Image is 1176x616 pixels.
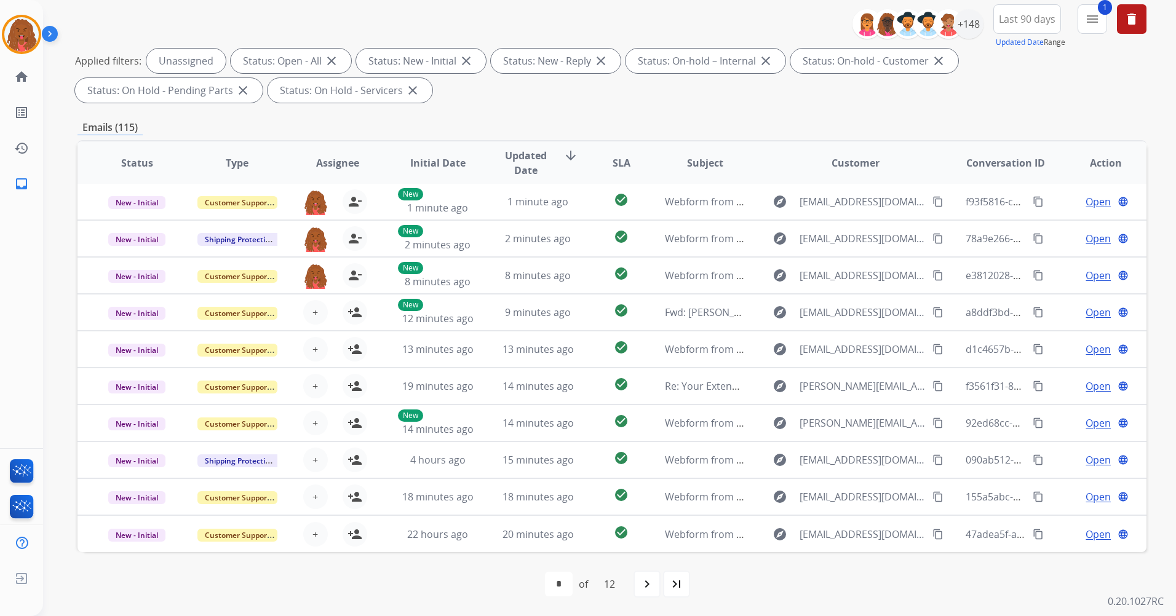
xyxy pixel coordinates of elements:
mat-icon: content_copy [932,491,944,502]
span: New - Initial [108,307,165,320]
span: [EMAIL_ADDRESS][DOMAIN_NAME] [800,489,926,504]
span: Webform from [EMAIL_ADDRESS][DOMAIN_NAME] on [DATE] [665,527,944,541]
span: New - Initial [108,417,165,430]
mat-icon: close [236,83,250,98]
span: [EMAIL_ADDRESS][DOMAIN_NAME] [800,231,926,246]
mat-icon: language [1118,454,1129,465]
span: f3561f31-8bfd-4579-a437-f67a60a37e06 [966,379,1146,393]
span: + [312,342,318,357]
mat-icon: language [1118,417,1129,428]
span: New - Initial [108,491,165,504]
span: a8ddf3bd-51fc-41bc-8ff9-fe0a9d0dfdcc [966,306,1143,319]
mat-icon: explore [773,342,787,357]
span: + [312,379,318,393]
mat-icon: explore [773,379,787,393]
span: Open [1086,231,1111,246]
button: + [303,522,328,547]
mat-icon: explore [773,489,787,504]
span: Customer [832,156,880,170]
mat-icon: content_copy [1033,344,1044,355]
button: + [303,337,328,361]
span: 78a9e266-2979-434d-ab63-3d58dba81410 [966,232,1158,245]
span: [EMAIL_ADDRESS][DOMAIN_NAME] [800,342,926,357]
span: + [312,452,318,467]
p: Emails (115) [77,120,143,135]
img: agent-avatar [303,263,328,289]
div: Status: On-hold - Customer [790,49,958,73]
mat-icon: check_circle [614,303,629,318]
mat-icon: content_copy [1033,417,1044,428]
mat-icon: content_copy [1033,307,1044,318]
p: New [398,262,423,274]
button: Last 90 days [993,4,1061,34]
mat-icon: content_copy [932,454,944,465]
span: 4 hours ago [410,453,466,467]
p: Applied filters: [75,53,141,68]
span: f93f5816-ca25-4926-9b25-f8d26b8a1257 [966,195,1149,208]
div: Status: New - Initial [356,49,486,73]
mat-icon: person_add [348,452,362,467]
span: Open [1086,452,1111,467]
span: Assignee [316,156,359,170]
mat-icon: explore [773,527,787,542]
span: Customer Support [197,196,277,209]
mat-icon: person_add [348,342,362,357]
button: 1 [1078,4,1107,34]
mat-icon: home [14,69,29,84]
mat-icon: content_copy [1033,270,1044,281]
span: Open [1086,489,1111,504]
span: New - Initial [108,196,165,209]
mat-icon: close [931,53,946,68]
span: Customer Support [197,529,277,542]
span: 18 minutes ago [503,490,574,503]
mat-icon: person_add [348,305,362,320]
span: Webform from [EMAIL_ADDRESS][DOMAIN_NAME] on [DATE] [665,453,944,467]
span: Open [1086,527,1111,542]
span: Webform from [EMAIL_ADDRESS][DOMAIN_NAME] on [DATE] [665,232,944,245]
mat-icon: explore [773,268,787,283]
button: + [303,411,328,435]
div: +148 [954,9,983,39]
span: New - Initial [108,529,165,542]
p: New [398,299,423,311]
span: SLA [613,156,630,170]
mat-icon: check_circle [614,229,629,244]
mat-icon: inbox [14,176,29,191]
span: [EMAIL_ADDRESS][DOMAIN_NAME] [800,452,926,467]
span: d1c4657b-b33a-48e2-9347-a82699b82b40 [966,342,1158,356]
mat-icon: menu [1085,12,1100,26]
span: 090ab512-c3b6-43f4-9624-09badc5617c5 [966,453,1153,467]
span: New - Initial [108,270,165,283]
button: + [303,484,328,509]
mat-icon: person_add [348,416,362,430]
img: avatar [4,17,39,52]
span: New - Initial [108,381,165,393]
span: 47adea5f-a854-4c7f-b9fe-4bc8e6e989fd [966,527,1146,541]
span: Open [1086,379,1111,393]
mat-icon: explore [773,452,787,467]
div: of [579,577,588,591]
mat-icon: content_copy [932,233,944,244]
div: Status: New - Reply [491,49,621,73]
mat-icon: list_alt [14,105,29,120]
span: Conversation ID [966,156,1045,170]
span: Subject [687,156,723,170]
mat-icon: language [1118,270,1129,281]
span: [EMAIL_ADDRESS][DOMAIN_NAME] [800,268,926,283]
span: Webform from [EMAIL_ADDRESS][DOMAIN_NAME] on [DATE] [665,342,944,356]
p: New [398,188,423,200]
span: 14 minutes ago [503,416,574,430]
mat-icon: person_add [348,527,362,542]
span: New - Initial [108,454,165,467]
span: Range [996,37,1065,47]
mat-icon: check_circle [614,488,629,502]
mat-icon: content_copy [932,307,944,318]
mat-icon: content_copy [1033,491,1044,502]
mat-icon: close [405,83,420,98]
th: Action [1046,141,1146,184]
span: Customer Support [197,381,277,393]
mat-icon: content_copy [932,344,944,355]
mat-icon: person_remove [348,231,362,246]
span: Webform from [EMAIL_ADDRESS][DOMAIN_NAME] on [DATE] [665,490,944,503]
mat-icon: delete [1124,12,1139,26]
